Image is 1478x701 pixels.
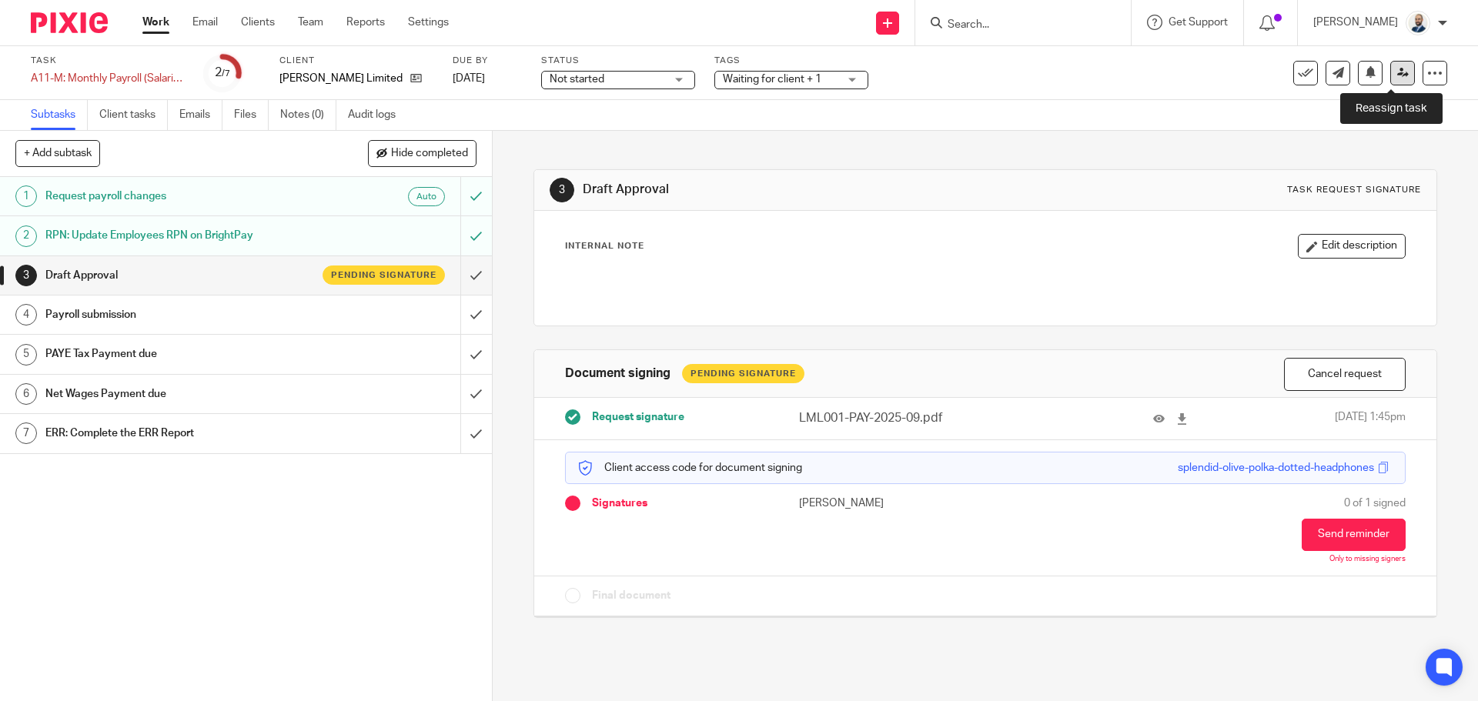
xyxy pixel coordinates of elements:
span: Not started [550,74,604,85]
a: Audit logs [348,100,407,130]
a: Client tasks [99,100,168,130]
div: 3 [15,265,37,286]
span: 0 of 1 signed [1344,496,1406,511]
a: Notes (0) [280,100,336,130]
h1: ERR: Complete the ERR Report [45,422,312,445]
a: Emails [179,100,222,130]
p: [PERSON_NAME] [1313,15,1398,30]
div: Task request signature [1287,184,1421,196]
a: Subtasks [31,100,88,130]
div: 6 [15,383,37,405]
span: [DATE] 1:45pm [1335,409,1406,427]
span: Hide completed [391,148,468,160]
span: Pending signature [331,269,436,282]
div: splendid-olive-polka-dotted-headphones [1178,460,1374,476]
span: Waiting for client + 1 [723,74,821,85]
a: Email [192,15,218,30]
h1: RPN: Update Employees RPN on BrightPay [45,224,312,247]
button: Hide completed [368,140,477,166]
button: + Add subtask [15,140,100,166]
img: Mark%20LI%20profiler.png [1406,11,1430,35]
h1: Request payroll changes [45,185,312,208]
a: Reports [346,15,385,30]
p: [PERSON_NAME] [799,496,985,511]
div: 4 [15,304,37,325]
div: A11-M: Monthly Payroll (Salaried) [31,71,185,86]
a: Clients [241,15,275,30]
span: Get Support [1169,17,1228,28]
label: Task [31,55,185,67]
span: Request signature [592,409,684,425]
div: 5 [15,344,37,366]
label: Due by [453,55,522,67]
label: Status [541,55,695,67]
a: Files [234,100,269,130]
a: Settings [408,15,449,30]
span: Final document [592,588,670,603]
h1: Draft Approval [583,182,1018,198]
button: Send reminder [1302,519,1406,551]
label: Tags [714,55,868,67]
h1: Payroll submission [45,303,312,326]
span: [DATE] [453,73,485,84]
h1: Net Wages Payment due [45,382,312,406]
h1: Draft Approval [45,264,312,287]
small: /7 [222,69,230,78]
div: Pending Signature [682,364,804,383]
div: 3 [550,178,574,202]
p: Internal Note [565,240,644,252]
h1: Document signing [565,366,670,382]
p: Client access code for document signing [577,460,802,476]
h1: PAYE Tax Payment due [45,342,312,366]
div: 1 [15,185,37,207]
a: Work [142,15,169,30]
div: Auto [408,187,445,206]
img: Pixie [31,12,108,33]
p: LML001-PAY-2025-09.pdf [799,409,1032,427]
div: 7 [15,422,37,444]
input: Search [946,18,1085,32]
p: [PERSON_NAME] Limited [279,71,403,86]
button: Cancel request [1284,358,1406,391]
div: 2 [15,225,37,247]
a: Team [298,15,323,30]
button: Edit description [1298,234,1406,259]
div: 2 [215,64,230,82]
span: Signatures [592,496,647,511]
label: Client [279,55,433,67]
p: Only to missing signers [1329,555,1406,564]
